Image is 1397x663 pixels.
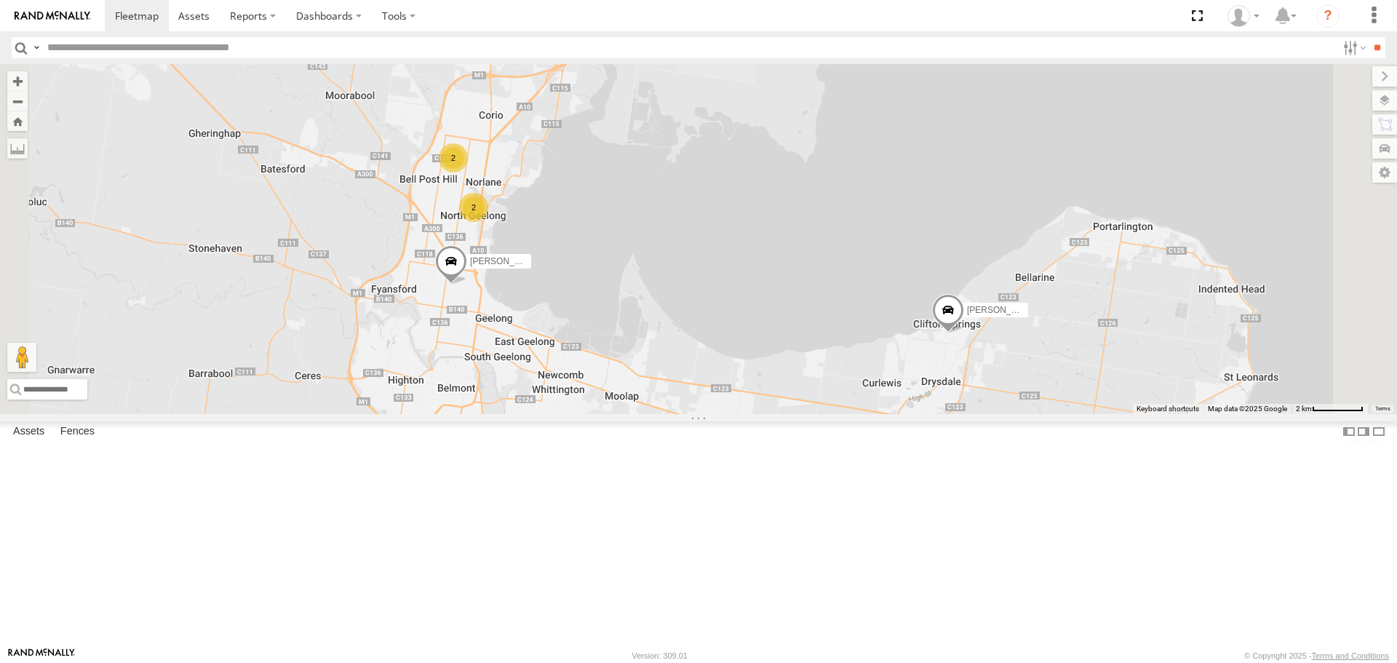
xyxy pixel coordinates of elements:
[7,71,28,91] button: Zoom in
[31,37,42,58] label: Search Query
[1342,421,1356,442] label: Dock Summary Table to the Left
[1375,405,1390,411] a: Terms (opens in new tab)
[1356,421,1371,442] label: Dock Summary Table to the Right
[1372,421,1386,442] label: Hide Summary Table
[1337,37,1369,58] label: Search Filter Options
[1296,405,1312,413] span: 2 km
[1291,404,1368,414] button: Map Scale: 2 km per 67 pixels
[7,111,28,131] button: Zoom Home
[1316,4,1340,28] i: ?
[470,256,542,266] span: [PERSON_NAME]
[439,143,468,172] div: 2
[632,651,688,660] div: Version: 309.01
[1208,405,1287,413] span: Map data ©2025 Google
[459,193,488,222] div: 2
[1222,5,1265,27] div: Dale Hood
[1312,651,1389,660] a: Terms and Conditions
[7,91,28,111] button: Zoom out
[6,422,52,442] label: Assets
[967,306,1039,316] span: [PERSON_NAME]
[7,343,36,372] button: Drag Pegman onto the map to open Street View
[7,138,28,159] label: Measure
[1244,651,1389,660] div: © Copyright 2025 -
[1372,162,1397,183] label: Map Settings
[53,422,102,442] label: Fences
[8,648,75,663] a: Visit our Website
[1137,404,1199,414] button: Keyboard shortcuts
[15,11,90,21] img: rand-logo.svg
